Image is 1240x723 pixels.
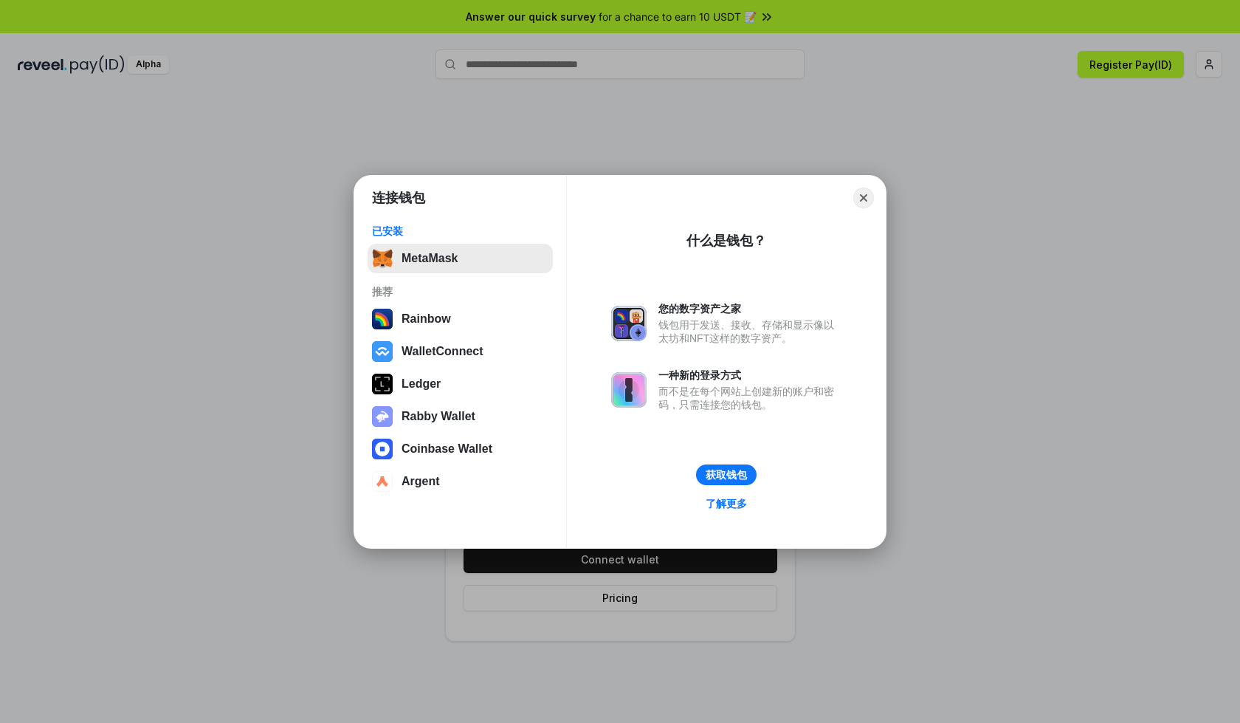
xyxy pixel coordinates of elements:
[368,244,553,273] button: MetaMask
[372,285,548,298] div: 推荐
[697,494,756,513] a: 了解更多
[372,341,393,362] img: svg+xml,%3Csvg%20width%3D%2228%22%20height%3D%2228%22%20viewBox%3D%220%200%2028%2028%22%20fill%3D...
[372,225,548,238] div: 已安装
[372,189,425,207] h1: 连接钱包
[368,337,553,366] button: WalletConnect
[658,318,841,345] div: 钱包用于发送、接收、存储和显示像以太坊和NFT这样的数字资产。
[402,410,475,423] div: Rabby Wallet
[372,248,393,269] img: svg+xml,%3Csvg%20fill%3D%22none%22%20height%3D%2233%22%20viewBox%3D%220%200%2035%2033%22%20width%...
[696,465,757,485] button: 获取钱包
[611,372,647,408] img: svg+xml,%3Csvg%20xmlns%3D%22http%3A%2F%2Fwww.w3.org%2F2000%2Fsvg%22%20fill%3D%22none%22%20viewBox...
[368,369,553,399] button: Ledger
[853,188,874,208] button: Close
[368,467,553,496] button: Argent
[402,312,451,326] div: Rainbow
[658,385,841,411] div: 而不是在每个网站上创建新的账户和密码，只需连接您的钱包。
[402,475,440,488] div: Argent
[402,442,492,456] div: Coinbase Wallet
[706,468,747,482] div: 获取钱包
[372,406,393,427] img: svg+xml,%3Csvg%20xmlns%3D%22http%3A%2F%2Fwww.w3.org%2F2000%2Fsvg%22%20fill%3D%22none%22%20viewBox...
[706,497,747,510] div: 了解更多
[402,377,441,391] div: Ledger
[611,306,647,341] img: svg+xml,%3Csvg%20xmlns%3D%22http%3A%2F%2Fwww.w3.org%2F2000%2Fsvg%22%20fill%3D%22none%22%20viewBox...
[658,302,841,315] div: 您的数字资产之家
[372,374,393,394] img: svg+xml,%3Csvg%20xmlns%3D%22http%3A%2F%2Fwww.w3.org%2F2000%2Fsvg%22%20width%3D%2228%22%20height%3...
[368,304,553,334] button: Rainbow
[658,369,841,382] div: 一种新的登录方式
[372,439,393,459] img: svg+xml,%3Csvg%20width%3D%2228%22%20height%3D%2228%22%20viewBox%3D%220%200%2028%2028%22%20fill%3D...
[372,471,393,492] img: svg+xml,%3Csvg%20width%3D%2228%22%20height%3D%2228%22%20viewBox%3D%220%200%2028%2028%22%20fill%3D...
[686,232,766,250] div: 什么是钱包？
[372,309,393,329] img: svg+xml,%3Csvg%20width%3D%22120%22%20height%3D%22120%22%20viewBox%3D%220%200%20120%20120%22%20fil...
[368,402,553,431] button: Rabby Wallet
[368,434,553,464] button: Coinbase Wallet
[402,252,458,265] div: MetaMask
[402,345,483,358] div: WalletConnect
